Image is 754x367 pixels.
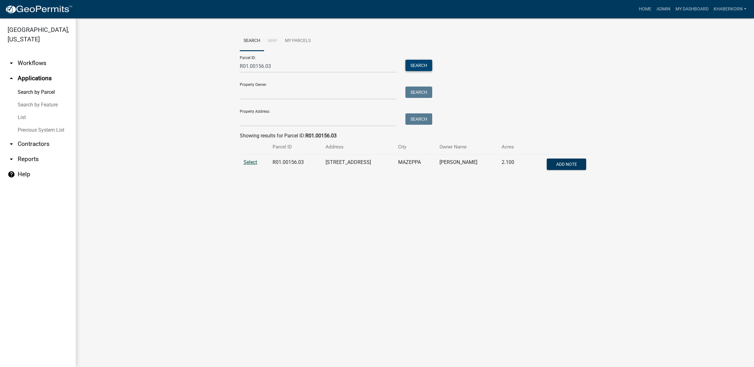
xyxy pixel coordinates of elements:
[8,75,15,82] i: arrow_drop_up
[436,155,498,176] td: [PERSON_NAME]
[269,155,322,176] td: R01.00156.03
[556,162,577,167] span: Add Note
[405,87,432,98] button: Search
[654,3,673,15] a: Admin
[636,3,654,15] a: Home
[547,159,586,170] button: Add Note
[244,159,257,165] a: Select
[711,3,749,15] a: khaberkorn
[281,31,315,51] a: My Parcels
[8,59,15,67] i: arrow_drop_down
[673,3,711,15] a: My Dashboard
[405,60,432,71] button: Search
[8,171,15,178] i: help
[394,155,436,176] td: MAZEPPA
[394,140,436,154] th: City
[240,31,264,51] a: Search
[269,140,322,154] th: Parcel ID
[436,140,498,154] th: Owner Name
[405,113,432,125] button: Search
[498,140,526,154] th: Acres
[322,155,394,176] td: [STREET_ADDRESS]
[240,132,590,140] div: Showing results for Parcel ID:
[8,140,15,148] i: arrow_drop_down
[305,133,337,139] strong: R01.00156.03
[8,155,15,163] i: arrow_drop_down
[322,140,394,154] th: Address
[498,155,526,176] td: 2.100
